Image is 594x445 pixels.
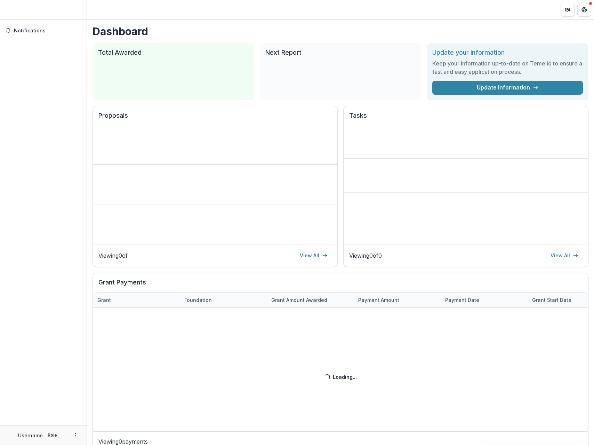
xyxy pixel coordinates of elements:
a: Update Information [432,81,583,95]
h2: Tasks [349,112,583,125]
p: Role [46,432,59,438]
span: Notifications [14,28,81,34]
h2: Grant Payments [98,279,583,292]
a: View All [546,250,583,261]
h2: Update your information [432,49,583,56]
h2: Next Report [265,49,416,56]
p: Viewing 0 of 0 [349,251,382,260]
button: Partners [561,3,575,17]
h1: Dashboard [93,25,588,38]
h2: Proposals [98,112,332,125]
p: Viewing 0 of [98,251,128,260]
p: Username [18,432,43,439]
button: Notifications [3,25,84,36]
h2: Total Awarded [98,49,249,56]
h3: Keep your information up-to-date on Temelio to ensure a fast and easy application process. [432,59,583,76]
button: More [71,431,80,439]
a: View All [296,250,332,261]
button: Get Help [577,3,591,17]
